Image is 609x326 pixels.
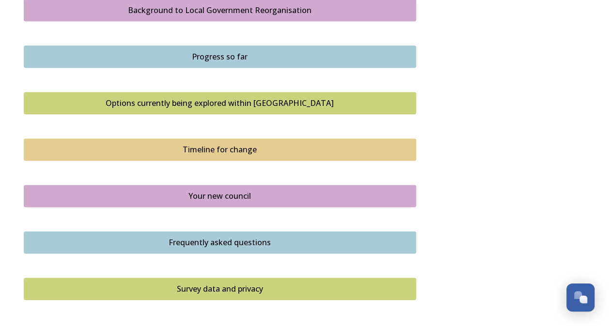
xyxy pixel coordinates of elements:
button: Progress so far [24,45,416,68]
div: Your new council [29,190,411,202]
button: Survey data and privacy [24,278,416,300]
button: Timeline for change [24,138,416,161]
div: Survey data and privacy [29,283,411,295]
div: Progress so far [29,51,411,62]
div: Background to Local Government Reorganisation [29,4,411,16]
div: Options currently being explored within [GEOGRAPHIC_DATA] [29,97,411,109]
div: Timeline for change [29,144,411,155]
button: Frequently asked questions [24,231,416,253]
button: Your new council [24,185,416,207]
button: Options currently being explored within West Sussex [24,92,416,114]
button: Open Chat [566,283,594,311]
div: Frequently asked questions [29,237,411,248]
